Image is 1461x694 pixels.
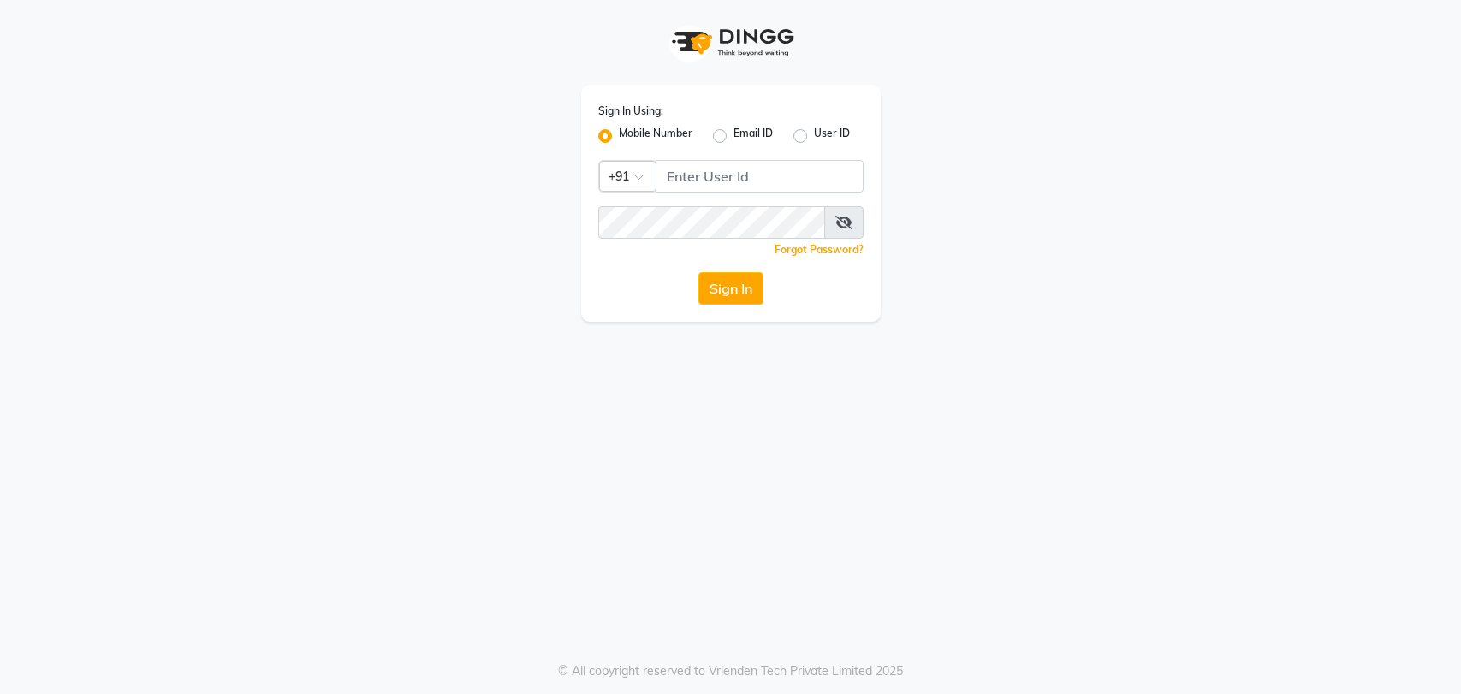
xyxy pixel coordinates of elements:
[598,104,663,119] label: Sign In Using:
[775,243,864,256] a: Forgot Password?
[814,126,850,146] label: User ID
[656,160,864,193] input: Username
[598,206,825,239] input: Username
[733,126,773,146] label: Email ID
[662,17,799,68] img: logo1.svg
[619,126,692,146] label: Mobile Number
[698,272,763,305] button: Sign In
